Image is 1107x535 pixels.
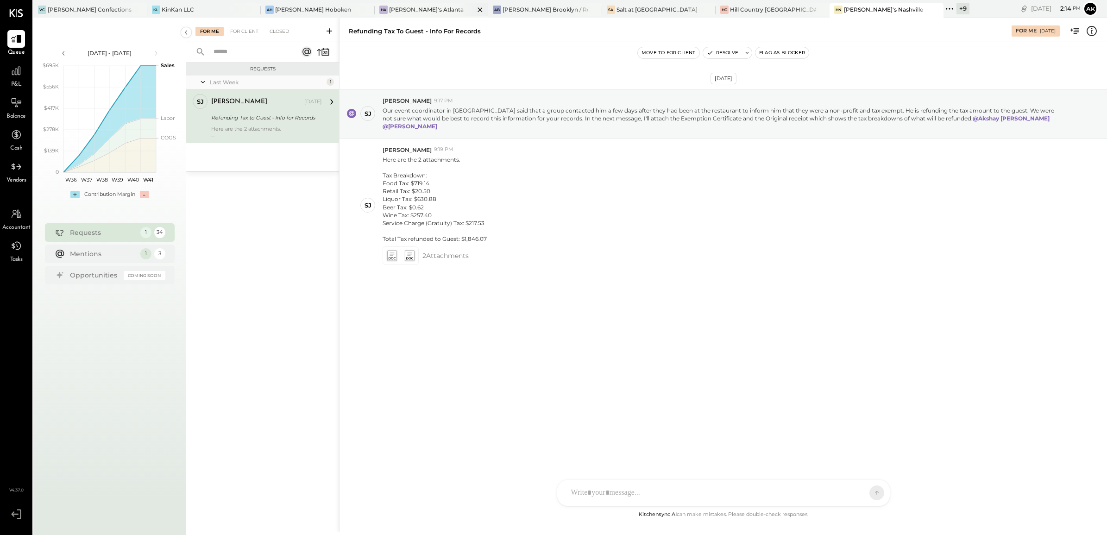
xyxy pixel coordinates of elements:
[389,6,464,13] div: [PERSON_NAME]'s Atlanta
[65,176,77,183] text: W36
[379,6,388,14] div: HA
[43,83,59,90] text: $556K
[383,97,432,105] span: [PERSON_NAME]
[140,191,149,198] div: -
[0,62,32,89] a: P&L
[6,113,26,121] span: Balance
[711,73,736,84] div: [DATE]
[0,158,32,185] a: Vendors
[44,147,59,154] text: $139K
[197,97,204,106] div: SJ
[638,47,699,58] button: Move to for client
[211,126,322,138] div: Here are the 2 attachments.
[1083,1,1098,16] button: Ak
[226,27,263,36] div: For Client
[327,78,334,86] div: 1
[154,248,165,259] div: 3
[44,105,59,111] text: $417K
[140,248,151,259] div: 1
[112,176,123,183] text: W39
[730,6,816,13] div: Hill Country [GEOGRAPHIC_DATA]
[191,66,334,72] div: Requests
[161,134,176,141] text: COGS
[70,191,80,198] div: +
[434,146,453,153] span: 9:19 PM
[720,6,729,14] div: HC
[0,30,32,57] a: Queue
[1031,4,1081,13] div: [DATE]
[844,6,923,13] div: [PERSON_NAME]'s Nashville
[755,47,809,58] button: Flag as Blocker
[124,271,165,280] div: Coming Soon
[703,47,742,58] button: Resolve
[503,6,588,13] div: [PERSON_NAME] Brooklyn / Rebel Cafe
[0,237,32,264] a: Tasks
[43,62,59,69] text: $695K
[96,176,107,183] text: W38
[70,49,149,57] div: [DATE] - [DATE]
[834,6,843,14] div: HN
[383,187,487,195] div: Retail Tax: $20.50
[349,27,481,36] div: Refunding Tax to Guest - Info for Records
[140,227,151,238] div: 1
[365,109,371,118] div: SJ
[383,123,437,130] strong: @[PERSON_NAME]
[161,62,175,69] text: Sales
[422,246,469,265] span: 2 Attachment s
[607,6,615,14] div: Sa
[127,176,138,183] text: W40
[210,78,324,86] div: Last Week
[275,6,351,13] div: [PERSON_NAME] Hoboken
[1019,4,1029,13] div: copy link
[383,156,487,243] p: Here are the 2 attachments.
[383,179,487,187] div: Food Tax: $719.14
[152,6,160,14] div: KL
[56,169,59,175] text: 0
[70,249,136,258] div: Mentions
[48,6,133,13] div: [PERSON_NAME] Confections - [GEOGRAPHIC_DATA]
[0,205,32,232] a: Accountant
[383,211,487,219] div: Wine Tax: $257.40
[434,97,453,105] span: 9:17 PM
[383,203,487,211] div: Beer Tax: $0.62
[8,49,25,57] span: Queue
[11,81,22,89] span: P&L
[162,6,194,13] div: KinKan LLC
[6,176,26,185] span: Vendors
[265,27,294,36] div: Closed
[2,224,31,232] span: Accountant
[304,98,322,106] div: [DATE]
[43,126,59,132] text: $278K
[365,201,371,210] div: SJ
[383,171,487,179] div: Tax Breakdown:
[0,94,32,121] a: Balance
[70,271,119,280] div: Opportunities
[38,6,46,14] div: VC
[70,228,136,237] div: Requests
[0,126,32,153] a: Cash
[84,191,135,198] div: Contribution Margin
[81,176,92,183] text: W37
[195,27,224,36] div: For Me
[616,6,698,13] div: Salt at [GEOGRAPHIC_DATA]
[10,256,23,264] span: Tasks
[383,235,487,243] div: Total Tax refunded to Guest: $1,846.07
[383,146,432,154] span: [PERSON_NAME]
[154,227,165,238] div: 34
[265,6,274,14] div: AH
[383,195,487,203] div: Liquor Tax: $630.88
[161,115,175,121] text: Labor
[493,6,501,14] div: AB
[956,3,969,14] div: + 9
[143,176,153,183] text: W41
[1040,28,1056,34] div: [DATE]
[211,113,319,122] div: Refunding Tax to Guest - Info for Records
[211,97,267,107] div: [PERSON_NAME]
[973,115,1050,122] strong: @Akshay [PERSON_NAME]
[383,219,487,227] div: Service Charge (Gratuity) Tax: $217.53
[1016,27,1037,35] div: For Me
[10,145,22,153] span: Cash
[383,107,1064,130] p: Our event coordinator in [GEOGRAPHIC_DATA] said that a group contacted him a few days after they ...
